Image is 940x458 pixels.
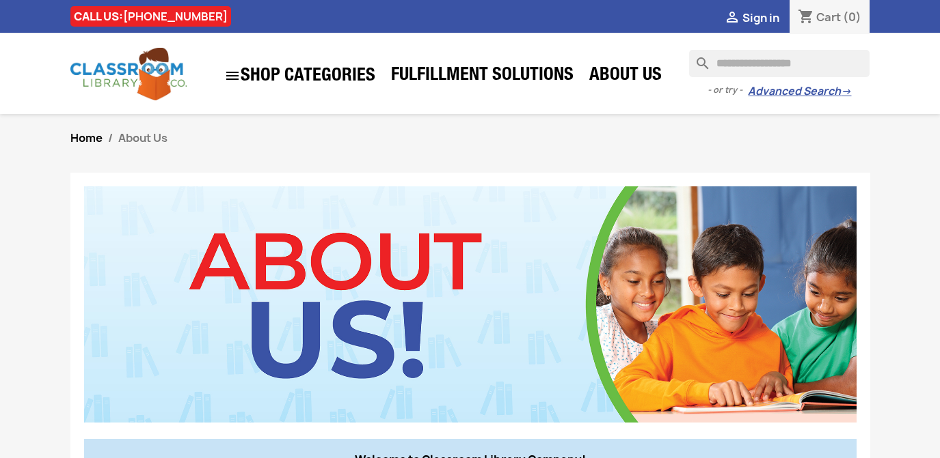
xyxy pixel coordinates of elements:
[70,6,231,27] div: CALL US:
[70,130,103,145] a: Home
[384,63,580,90] a: Fulfillment Solutions
[724,10,740,27] i: 
[724,10,779,25] a:  Sign in
[689,50,870,77] input: Search
[123,9,228,24] a: [PHONE_NUMBER]
[843,10,861,25] span: (0)
[118,130,167,145] span: About Us
[70,48,187,100] img: Classroom Library Company
[582,63,669,90] a: About Us
[816,10,841,25] span: Cart
[748,85,851,98] a: Advanced Search→
[798,10,814,26] i: shopping_cart
[689,50,706,66] i: search
[217,61,382,91] a: SHOP CATEGORIES
[841,85,851,98] span: →
[742,10,779,25] span: Sign in
[224,68,241,84] i: 
[708,83,748,97] span: - or try -
[84,186,857,423] img: CLC_About_Us.jpg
